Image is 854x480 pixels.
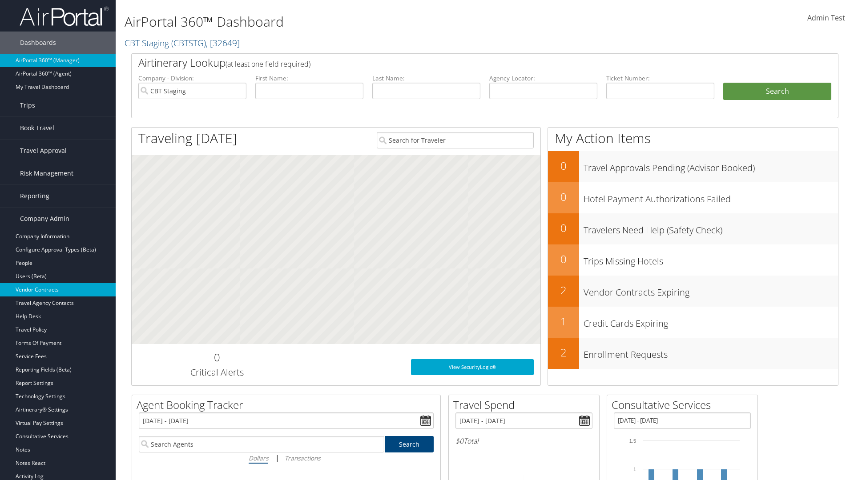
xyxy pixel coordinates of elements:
[20,6,109,27] img: airportal-logo.png
[612,397,757,412] h2: Consultative Services
[138,350,295,365] h2: 0
[171,37,206,49] span: ( CBTSTG )
[584,344,838,361] h3: Enrollment Requests
[548,151,838,182] a: 0Travel Approvals Pending (Advisor Booked)
[20,185,49,207] span: Reporting
[548,307,838,338] a: 1Credit Cards Expiring
[548,283,579,298] h2: 2
[372,74,480,83] label: Last Name:
[20,32,56,54] span: Dashboards
[20,94,35,116] span: Trips
[138,366,295,379] h3: Critical Alerts
[125,37,240,49] a: CBT Staging
[138,74,246,83] label: Company - Division:
[137,397,440,412] h2: Agent Booking Tracker
[548,189,579,204] h2: 0
[548,276,838,307] a: 2Vendor Contracts Expiring
[125,12,605,31] h1: AirPortal 360™ Dashboard
[20,140,67,162] span: Travel Approval
[20,162,73,184] span: Risk Management
[629,438,636,444] tspan: 1.5
[377,132,534,148] input: Search for Traveler
[20,117,54,139] span: Book Travel
[633,467,636,472] tspan: 1
[411,359,534,375] a: View SecurityLogic®
[138,129,237,148] h1: Traveling [DATE]
[723,83,831,100] button: Search
[548,345,579,360] h2: 2
[385,436,434,452] a: Search
[807,13,845,23] span: Admin Test
[139,452,434,464] div: |
[20,208,69,230] span: Company Admin
[606,74,714,83] label: Ticket Number:
[455,436,592,446] h6: Total
[206,37,240,49] span: , [ 32649 ]
[249,454,268,462] i: Dollars
[548,158,579,173] h2: 0
[285,454,320,462] i: Transactions
[584,313,838,330] h3: Credit Cards Expiring
[548,252,579,267] h2: 0
[548,314,579,329] h2: 1
[548,213,838,244] a: 0Travelers Need Help (Safety Check)
[255,74,363,83] label: First Name:
[584,251,838,268] h3: Trips Missing Hotels
[138,55,773,70] h2: Airtinerary Lookup
[226,59,310,69] span: (at least one field required)
[548,129,838,148] h1: My Action Items
[584,188,838,205] h3: Hotel Payment Authorizations Failed
[548,244,838,276] a: 0Trips Missing Hotels
[489,74,597,83] label: Agency Locator:
[455,436,463,446] span: $0
[584,157,838,174] h3: Travel Approvals Pending (Advisor Booked)
[807,4,845,32] a: Admin Test
[548,182,838,213] a: 0Hotel Payment Authorizations Failed
[584,282,838,299] h3: Vendor Contracts Expiring
[548,338,838,369] a: 2Enrollment Requests
[548,220,579,236] h2: 0
[139,436,384,452] input: Search Agents
[453,397,599,412] h2: Travel Spend
[584,220,838,236] h3: Travelers Need Help (Safety Check)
